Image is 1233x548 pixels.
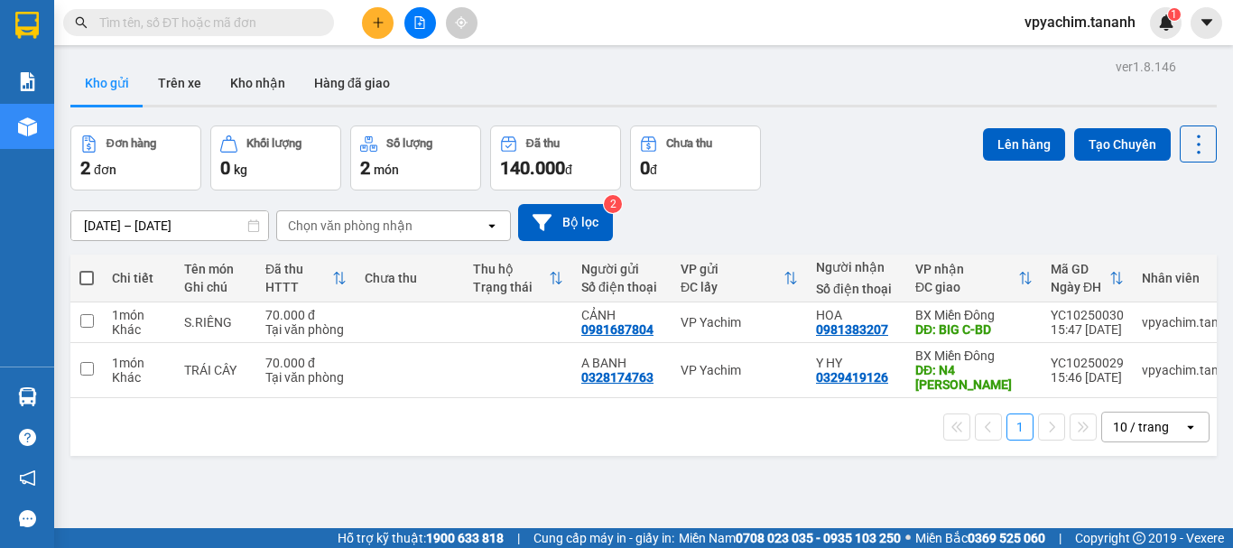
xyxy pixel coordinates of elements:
[1051,262,1109,276] div: Mã GD
[533,528,674,548] span: Cung cấp máy in - giấy in:
[915,528,1045,548] span: Miền Bắc
[386,137,432,150] div: Số lượng
[485,218,499,233] svg: open
[184,315,247,330] div: S.RIÊNG
[581,308,663,322] div: CẢNH
[184,262,247,276] div: Tên món
[265,262,332,276] div: Đã thu
[265,280,332,294] div: HTTT
[915,262,1018,276] div: VP nhận
[518,204,613,241] button: Bộ lọc
[265,322,347,337] div: Tại văn phòng
[1158,14,1174,31] img: icon-new-feature
[19,510,36,527] span: message
[265,370,347,385] div: Tại văn phòng
[1074,128,1171,161] button: Tạo Chuyến
[1168,8,1181,21] sup: 1
[473,280,549,294] div: Trạng thái
[446,7,477,39] button: aim
[581,262,663,276] div: Người gửi
[666,137,712,150] div: Chưa thu
[816,322,888,337] div: 0981383207
[71,211,268,240] input: Select a date range.
[365,271,455,285] div: Chưa thu
[915,280,1018,294] div: ĐC giao
[650,163,657,177] span: đ
[144,61,216,105] button: Trên xe
[816,356,897,370] div: Y HY
[1191,7,1222,39] button: caret-down
[1199,14,1215,31] span: caret-down
[19,429,36,446] span: question-circle
[455,16,468,29] span: aim
[581,280,663,294] div: Số điện thoại
[184,363,247,377] div: TRÁI CÂY
[581,356,663,370] div: A BANH
[1042,255,1133,302] th: Toggle SortBy
[350,125,481,190] button: Số lượng2món
[915,348,1033,363] div: BX Miền Đông
[99,13,312,33] input: Tìm tên, số ĐT hoặc mã đơn
[915,322,1033,337] div: DĐ: BIG C-BD
[18,117,37,136] img: warehouse-icon
[234,163,247,177] span: kg
[18,387,37,406] img: warehouse-icon
[681,363,798,377] div: VP Yachim
[1051,308,1124,322] div: YC10250030
[256,255,356,302] th: Toggle SortBy
[1116,57,1176,77] div: ver 1.8.146
[220,157,230,179] span: 0
[70,61,144,105] button: Kho gửi
[915,363,1033,392] div: DĐ: N4 HÒA LÂN
[265,356,347,370] div: 70.000 đ
[517,528,520,548] span: |
[1183,420,1198,434] svg: open
[1051,356,1124,370] div: YC10250029
[184,280,247,294] div: Ghi chú
[1051,280,1109,294] div: Ngày ĐH
[404,7,436,39] button: file-add
[473,262,549,276] div: Thu hộ
[112,356,166,370] div: 1 món
[112,271,166,285] div: Chi tiết
[107,137,156,150] div: Đơn hàng
[464,255,572,302] th: Toggle SortBy
[75,16,88,29] span: search
[210,125,341,190] button: Khối lượng0kg
[906,255,1042,302] th: Toggle SortBy
[681,315,798,330] div: VP Yachim
[581,370,654,385] div: 0328174763
[640,157,650,179] span: 0
[80,157,90,179] span: 2
[1051,370,1124,385] div: 15:46 [DATE]
[426,531,504,545] strong: 1900 633 818
[15,12,39,39] img: logo-vxr
[1059,528,1061,548] span: |
[1051,322,1124,337] div: 15:47 [DATE]
[1010,11,1150,33] span: vpyachim.tananh
[1133,532,1145,544] span: copyright
[816,370,888,385] div: 0329419126
[905,534,911,542] span: ⚪️
[983,128,1065,161] button: Lên hàng
[265,308,347,322] div: 70.000 đ
[112,308,166,322] div: 1 món
[565,163,572,177] span: đ
[490,125,621,190] button: Đã thu140.000đ
[112,322,166,337] div: Khác
[915,308,1033,322] div: BX Miền Đông
[816,282,897,296] div: Số điện thoại
[1171,8,1177,21] span: 1
[736,531,901,545] strong: 0708 023 035 - 0935 103 250
[362,7,394,39] button: plus
[1006,413,1034,441] button: 1
[679,528,901,548] span: Miền Nam
[500,157,565,179] span: 140.000
[246,137,301,150] div: Khối lượng
[681,262,783,276] div: VP gửi
[630,125,761,190] button: Chưa thu0đ
[681,280,783,294] div: ĐC lấy
[581,322,654,337] div: 0981687804
[672,255,807,302] th: Toggle SortBy
[18,72,37,91] img: solution-icon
